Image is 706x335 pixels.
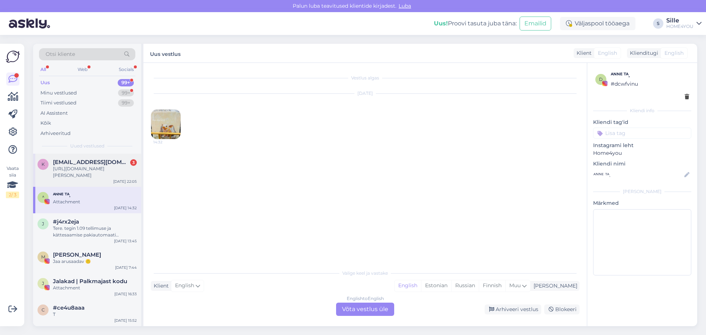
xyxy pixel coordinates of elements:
[118,89,134,97] div: 99+
[70,143,104,149] span: Uued vestlused
[53,278,127,285] span: Jalakad | Palkmajast kodu
[531,282,577,290] div: [PERSON_NAME]
[544,304,580,314] div: Blokeeri
[396,3,413,9] span: Luba
[53,199,137,205] div: Attachment
[53,225,137,238] div: Tere. tegin 1.09 tellimuse ja kättesaamise pakiautomaati [GEOGRAPHIC_DATA] Lasnamägi aga pole vee...
[627,49,658,57] div: Klienditugi
[593,171,683,179] input: Lisa nimi
[599,76,603,82] span: d
[593,142,691,149] p: Instagrami leht
[451,280,479,291] div: Russian
[118,79,134,86] div: 99+
[593,199,691,207] p: Märkmed
[40,120,51,127] div: Kõik
[42,161,45,167] span: k
[593,188,691,195] div: [PERSON_NAME]
[130,159,137,166] div: 3
[42,307,45,313] span: c
[347,295,384,302] div: English to English
[150,48,181,58] label: Uus vestlus
[42,281,44,286] span: J
[53,258,137,265] div: Jaa arusaadav 🙃
[664,49,684,57] span: English
[114,205,137,211] div: [DATE] 14:32
[118,99,134,107] div: 99+
[151,110,181,139] img: attachment
[593,107,691,114] div: Kliendi info
[434,20,448,27] b: Uus!
[598,49,617,57] span: English
[117,65,135,74] div: Socials
[560,17,635,30] div: Väljaspool tööaega
[153,139,181,145] span: 14:32
[485,304,541,314] div: Arhiveeri vestlus
[53,165,137,179] div: [URL][DOMAIN_NAME][PERSON_NAME]
[666,24,693,29] div: HOME4YOU
[42,221,44,227] span: j
[39,65,47,74] div: All
[151,282,169,290] div: Klient
[593,118,691,126] p: Kliendi tag'id
[151,90,580,97] div: [DATE]
[151,75,580,81] div: Vestlus algas
[336,303,394,316] div: Võta vestlus üle
[53,252,101,258] span: Mari Klst
[53,311,137,318] div: T
[593,160,691,168] p: Kliendi nimi
[53,285,137,291] div: Attachment
[41,254,45,260] span: M
[395,280,421,291] div: English
[76,65,89,74] div: Web
[40,99,76,107] div: Tiimi vestlused
[666,18,702,29] a: SilleHOME4YOU
[653,18,663,29] div: S
[53,218,79,225] span: #j4rx2eja
[611,80,689,88] div: # dcwfvinu
[421,280,451,291] div: Estonian
[53,304,85,311] span: #ce4u8aaa
[151,270,580,277] div: Valige keel ja vastake
[53,159,129,165] span: karmentalur@gmail.com
[42,195,44,200] span: ᴬ
[46,50,75,58] span: Otsi kliente
[520,17,551,31] button: Emailid
[666,18,693,24] div: Sille
[593,128,691,139] input: Lisa tag
[6,165,19,198] div: Vaata siia
[6,192,19,198] div: 2 / 3
[434,19,517,28] div: Proovi tasuta juba täna:
[113,179,137,184] div: [DATE] 22:05
[114,291,137,297] div: [DATE] 16:33
[593,149,691,157] p: Home4you
[114,318,137,323] div: [DATE] 15:52
[40,110,68,117] div: AI Assistent
[509,282,521,289] span: Muu
[40,89,77,97] div: Minu vestlused
[6,50,20,64] img: Askly Logo
[40,130,71,137] div: Arhiveeritud
[175,282,194,290] span: English
[574,49,592,57] div: Klient
[53,192,71,199] span: ᴬᴺᴺᴱ ᵀᴬ.
[611,71,689,80] div: ᴬᴺᴺᴱ ᵀᴬ.
[479,280,505,291] div: Finnish
[40,79,50,86] div: Uus
[115,265,137,270] div: [DATE] 7:44
[114,238,137,244] div: [DATE] 13:45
